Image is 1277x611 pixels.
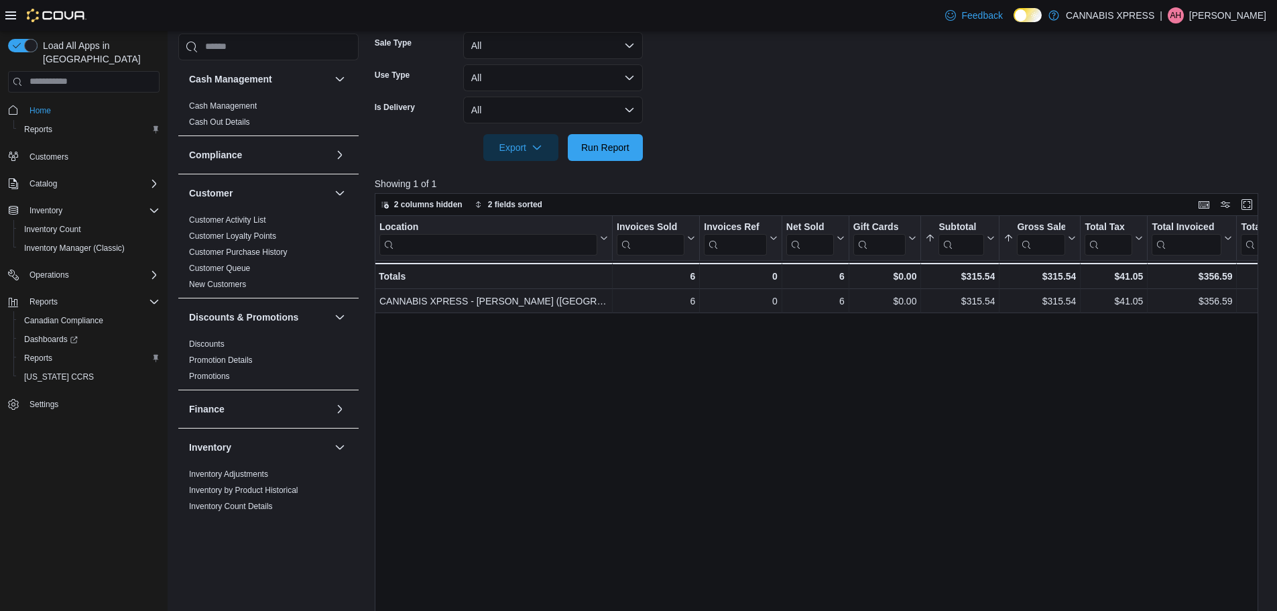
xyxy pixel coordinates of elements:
button: Inventory [189,441,329,454]
div: $315.54 [1004,293,1076,309]
span: Feedback [961,9,1002,22]
span: 2 columns hidden [394,199,463,210]
p: Showing 1 of 1 [375,177,1268,190]
button: All [463,32,643,59]
h3: Inventory [189,441,231,454]
div: Total Tax [1085,221,1132,255]
p: | [1160,7,1162,23]
div: 0 [704,268,777,284]
label: Is Delivery [375,102,415,113]
button: Discounts & Promotions [189,311,329,324]
div: Totals [379,268,608,284]
a: Settings [24,396,64,412]
button: Inventory Count [13,220,165,239]
a: Reports [19,350,58,366]
div: Invoices Sold [617,221,684,233]
a: Canadian Compliance [19,313,109,329]
div: $0.00 [853,293,917,309]
span: Reports [24,294,160,310]
button: Finance [332,401,348,417]
div: Customer [178,212,359,298]
button: Customer [189,186,329,200]
span: Dashboards [19,331,160,347]
span: Reports [24,124,52,135]
button: Subtotal [925,221,995,255]
span: Catalog [29,178,57,189]
h3: Discounts & Promotions [189,311,298,324]
div: Net Sold [786,221,834,233]
button: Cash Management [189,72,329,86]
span: Customers [29,152,68,162]
button: Reports [13,120,165,139]
a: Reports [19,121,58,137]
button: All [463,64,643,91]
h3: Customer [189,186,233,200]
div: Gross Sales [1017,221,1065,233]
button: Invoices Sold [617,221,695,255]
button: Settings [3,394,165,414]
a: New Customers [189,280,246,289]
span: New Customers [189,279,246,290]
span: Settings [29,399,58,410]
span: Customer Purchase History [189,247,288,258]
a: Customer Queue [189,264,250,273]
div: $0.00 [853,268,917,284]
img: Cova [27,9,86,22]
span: Reports [19,350,160,366]
button: Location [379,221,608,255]
div: $41.05 [1085,293,1143,309]
button: Customer [332,185,348,201]
span: Customer Activity List [189,215,266,225]
div: $356.59 [1152,293,1232,309]
a: Promotion Details [189,355,253,365]
a: Cash Out Details [189,117,250,127]
button: Inventory [24,203,68,219]
button: Display options [1217,197,1233,213]
div: Total Invoiced [1152,221,1221,255]
button: Reports [24,294,63,310]
a: Cash Management [189,101,257,111]
div: Total Tax [1085,221,1132,233]
span: Canadian Compliance [19,313,160,329]
span: Washington CCRS [19,369,160,385]
span: Reports [19,121,160,137]
h3: Compliance [189,148,242,162]
span: Inventory Count [19,221,160,237]
span: Canadian Compliance [24,315,103,326]
a: Dashboards [13,330,165,349]
div: 6 [617,268,695,284]
div: Subtotal [938,221,984,255]
button: Catalog [24,176,62,192]
div: Gift Cards [853,221,906,233]
div: Invoices Ref [704,221,766,255]
button: Total Tax [1085,221,1143,255]
button: 2 columns hidden [375,197,468,213]
div: Total Invoiced [1152,221,1221,233]
button: All [463,97,643,123]
a: Customer Purchase History [189,247,288,257]
a: Inventory Count [19,221,86,237]
button: Inventory Manager (Classic) [13,239,165,258]
a: Customer Loyalty Points [189,231,276,241]
span: Home [29,105,51,116]
span: Promotions [189,371,230,382]
span: AH [1170,7,1182,23]
span: Export [491,134,550,161]
button: [US_STATE] CCRS [13,368,165,386]
div: Location [379,221,597,255]
span: Inventory by Product Historical [189,485,298,496]
button: Net Sold [786,221,845,255]
button: Invoices Ref [704,221,777,255]
button: Inventory [332,439,348,455]
span: Inventory Count [24,224,81,235]
a: Discounts [189,339,225,349]
button: Total Invoiced [1152,221,1232,255]
a: Home [24,103,56,119]
span: Reports [29,296,58,307]
button: Gift Cards [853,221,917,255]
div: Gross Sales [1017,221,1065,255]
span: Load All Apps in [GEOGRAPHIC_DATA] [38,39,160,66]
